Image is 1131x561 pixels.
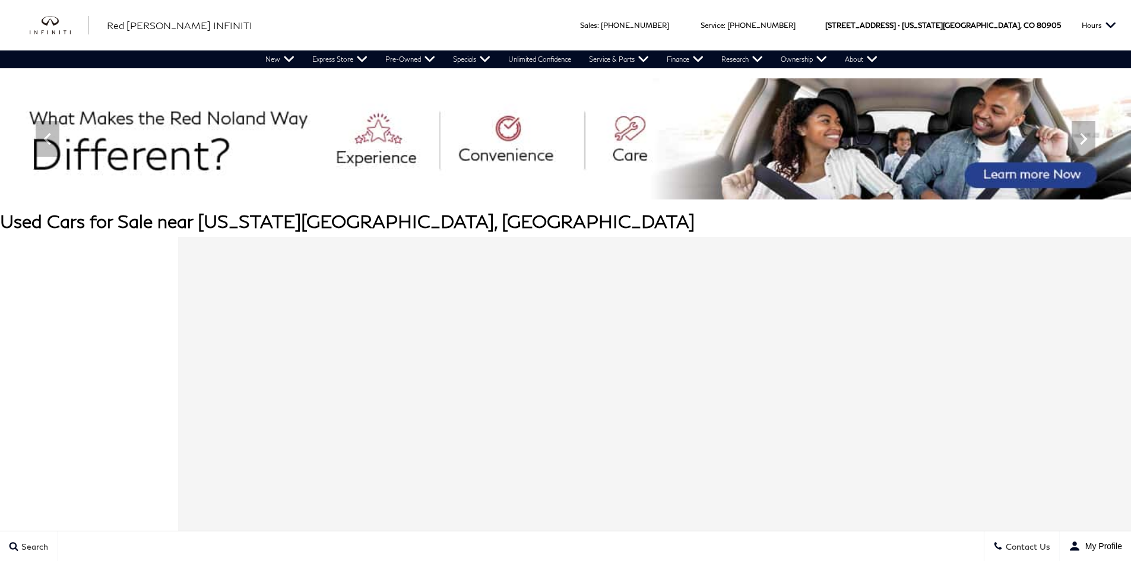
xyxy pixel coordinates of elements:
span: : [597,21,599,30]
a: Express Store [303,50,376,68]
a: Service & Parts [580,50,658,68]
span: My Profile [1081,541,1122,551]
button: user-profile-menu [1060,531,1131,561]
a: New [256,50,303,68]
a: infiniti [30,16,89,35]
span: Service [701,21,724,30]
span: Red [PERSON_NAME] INFINITI [107,20,252,31]
span: Sales [580,21,597,30]
span: Contact Us [1003,541,1050,552]
a: [STREET_ADDRESS] • [US_STATE][GEOGRAPHIC_DATA], CO 80905 [825,21,1061,30]
a: About [836,50,886,68]
a: [PHONE_NUMBER] [601,21,669,30]
span: Search [18,541,48,552]
a: Unlimited Confidence [499,50,580,68]
a: Red [PERSON_NAME] INFINITI [107,18,252,33]
span: : [724,21,726,30]
a: Research [712,50,772,68]
nav: Main Navigation [256,50,886,68]
a: [PHONE_NUMBER] [727,21,796,30]
a: Specials [444,50,499,68]
a: Finance [658,50,712,68]
a: Ownership [772,50,836,68]
a: Pre-Owned [376,50,444,68]
img: INFINITI [30,16,89,35]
